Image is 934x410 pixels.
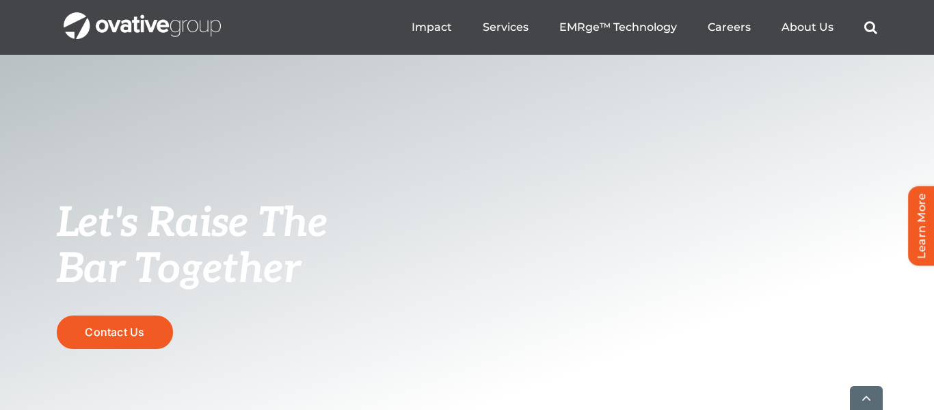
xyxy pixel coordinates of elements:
span: Contact Us [85,325,144,339]
a: Impact [412,21,452,34]
span: Let's Raise The [57,199,328,248]
a: Careers [708,21,751,34]
a: About Us [782,21,833,34]
nav: Menu [412,5,877,49]
a: Contact Us [57,316,173,349]
a: OG_Full_horizontal_WHT [64,11,221,24]
a: Search [864,21,877,34]
a: Services [483,21,529,34]
span: Bar Together [57,245,300,294]
a: EMRge™ Technology [559,21,677,34]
